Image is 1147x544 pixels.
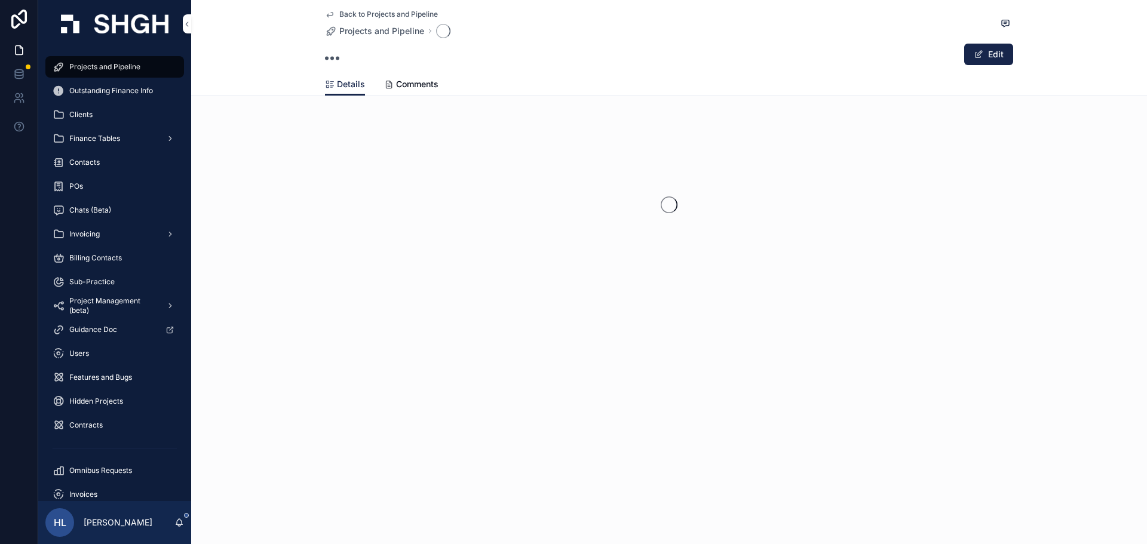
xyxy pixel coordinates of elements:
span: Projects and Pipeline [339,25,424,37]
a: Project Management (beta) [45,295,184,316]
a: Users [45,343,184,364]
span: Project Management (beta) [69,296,157,315]
span: Guidance Doc [69,325,117,334]
a: Finance Tables [45,128,184,149]
span: Users [69,349,89,358]
button: Edit [964,44,1013,65]
span: Outstanding Finance Info [69,86,153,96]
a: Features and Bugs [45,367,184,388]
a: Hidden Projects [45,391,184,412]
span: Hidden Projects [69,397,123,406]
a: Chats (Beta) [45,199,184,221]
span: Clients [69,110,93,119]
a: Invoicing [45,223,184,245]
a: Guidance Doc [45,319,184,340]
img: App logo [61,14,168,33]
span: Contracts [69,420,103,430]
a: Contracts [45,414,184,436]
span: Back to Projects and Pipeline [339,10,438,19]
a: Contacts [45,152,184,173]
span: Chats (Beta) [69,205,111,215]
p: [PERSON_NAME] [84,517,152,528]
a: Projects and Pipeline [45,56,184,78]
a: Clients [45,104,184,125]
span: Comments [396,78,438,90]
div: scrollable content [38,48,191,501]
a: Projects and Pipeline [325,25,424,37]
span: Invoicing [69,229,100,239]
a: Billing Contacts [45,247,184,269]
span: HL [54,515,66,530]
span: Features and Bugs [69,373,132,382]
a: Omnibus Requests [45,460,184,481]
a: Details [325,73,365,96]
span: Details [337,78,365,90]
a: Back to Projects and Pipeline [325,10,438,19]
span: POs [69,182,83,191]
span: Invoices [69,490,97,499]
a: Invoices [45,484,184,505]
span: Billing Contacts [69,253,122,263]
a: Outstanding Finance Info [45,80,184,102]
a: POs [45,176,184,197]
span: Omnibus Requests [69,466,132,475]
span: Sub-Practice [69,277,115,287]
span: Projects and Pipeline [69,62,140,72]
span: Contacts [69,158,100,167]
a: Sub-Practice [45,271,184,293]
a: Comments [384,73,438,97]
span: Finance Tables [69,134,120,143]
